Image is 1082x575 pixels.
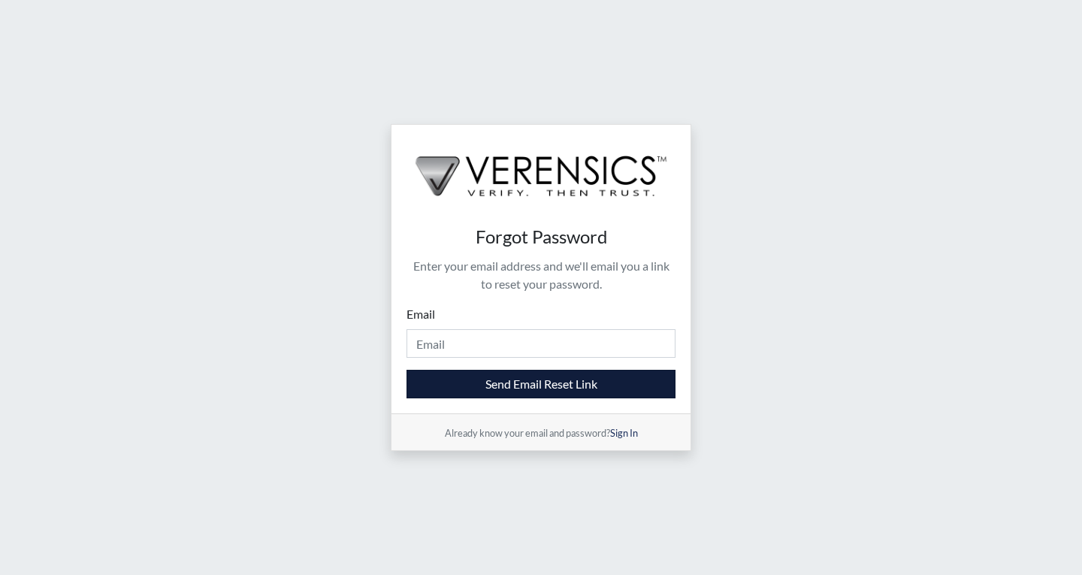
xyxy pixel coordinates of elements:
button: Send Email Reset Link [407,370,675,398]
a: Sign In [610,427,638,439]
h4: Forgot Password [407,226,675,248]
p: Enter your email address and we'll email you a link to reset your password. [407,257,675,293]
img: logo-wide-black.2aad4157.png [391,125,691,212]
input: Email [407,329,675,358]
small: Already know your email and password? [445,427,638,439]
label: Email [407,305,435,323]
